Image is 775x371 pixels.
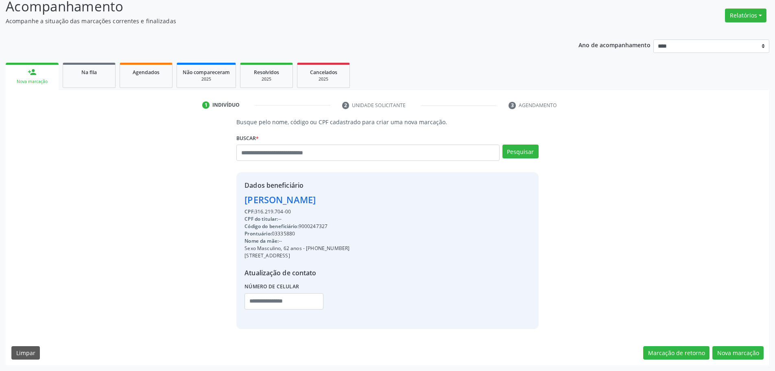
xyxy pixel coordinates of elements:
[245,230,349,237] div: 03335880
[236,132,259,145] label: Buscar
[245,237,279,244] span: Nome da mãe:
[236,118,538,126] p: Busque pelo nome, código ou CPF cadastrado para criar uma nova marcação.
[212,101,240,109] div: Indivíduo
[81,69,97,76] span: Na fila
[245,180,349,190] div: Dados beneficiário
[6,17,540,25] p: Acompanhe a situação das marcações correntes e finalizadas
[245,245,349,252] div: Sexo Masculino, 62 anos - [PHONE_NUMBER]
[183,76,230,82] div: 2025
[310,69,337,76] span: Cancelados
[245,215,278,222] span: CPF do titular:
[245,208,349,215] div: 316.219.704-00
[245,230,272,237] span: Prontuário:
[245,208,255,215] span: CPF:
[28,68,37,77] div: person_add
[11,346,40,360] button: Limpar
[502,145,539,158] button: Pesquisar
[245,193,349,206] div: [PERSON_NAME]
[133,69,159,76] span: Agendados
[245,215,349,223] div: --
[643,346,710,360] button: Marcação de retorno
[579,40,651,50] p: Ano de acompanhamento
[245,223,349,230] div: 9000247327
[245,281,299,293] label: Número de celular
[725,9,766,22] button: Relatórios
[254,69,279,76] span: Resolvidos
[712,346,764,360] button: Nova marcação
[246,76,287,82] div: 2025
[183,69,230,76] span: Não compareceram
[245,268,349,278] div: Atualização de contato
[202,101,210,109] div: 1
[245,223,298,230] span: Código do beneficiário:
[11,79,53,85] div: Nova marcação
[245,252,349,259] div: [STREET_ADDRESS]
[245,237,349,245] div: --
[303,76,344,82] div: 2025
